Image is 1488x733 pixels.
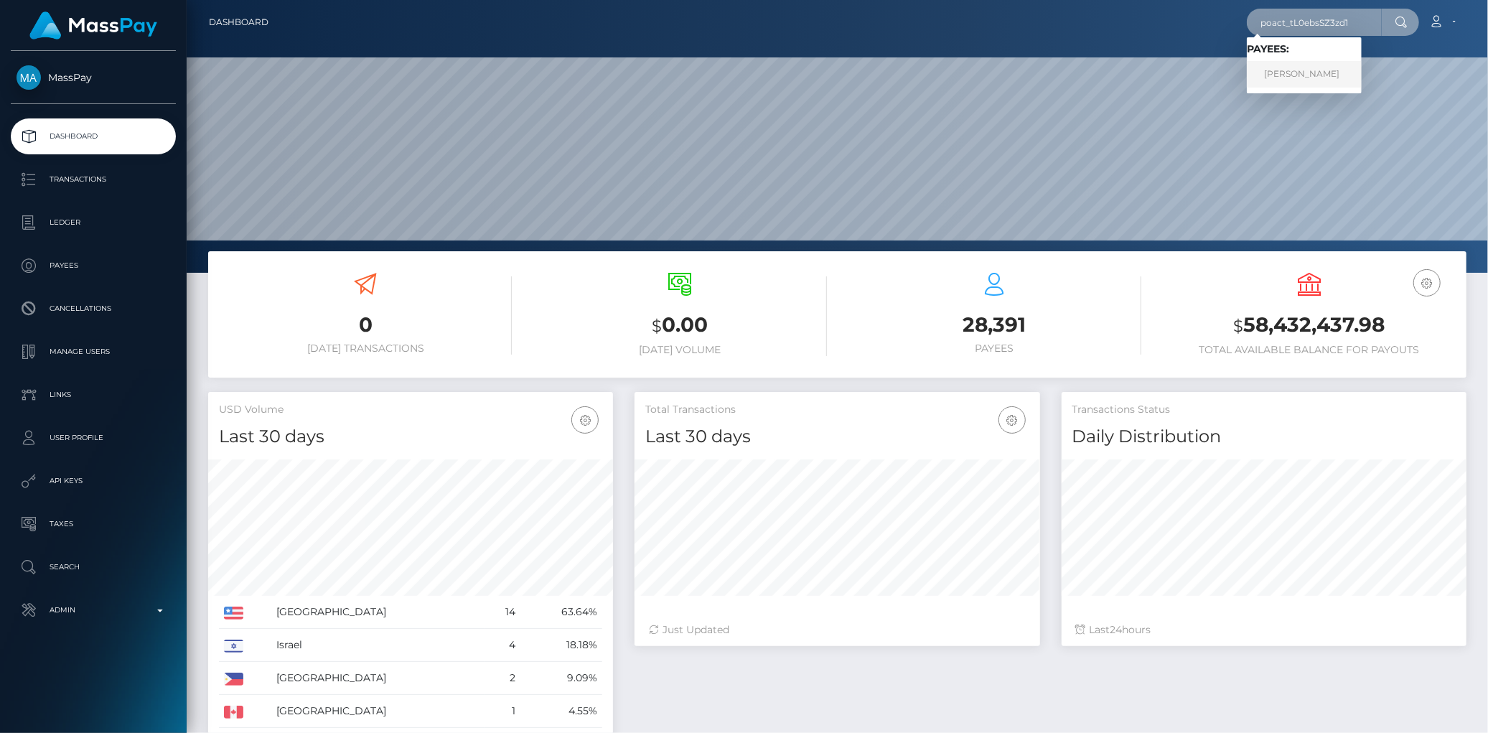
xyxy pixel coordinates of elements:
[1076,622,1452,638] div: Last hours
[29,11,157,39] img: MassPay Logo
[209,7,268,37] a: Dashboard
[11,420,176,456] a: User Profile
[1247,61,1362,88] a: [PERSON_NAME]
[1163,344,1456,356] h6: Total Available Balance for Payouts
[11,463,176,499] a: API Keys
[17,212,170,233] p: Ledger
[533,311,826,340] h3: 0.00
[485,695,520,728] td: 1
[11,248,176,284] a: Payees
[224,607,243,620] img: US.png
[485,662,520,695] td: 2
[1163,311,1456,340] h3: 58,432,437.98
[1247,43,1362,55] h6: Payees:
[1072,403,1456,417] h5: Transactions Status
[1247,9,1382,36] input: Search...
[652,316,662,336] small: $
[11,291,176,327] a: Cancellations
[271,695,485,728] td: [GEOGRAPHIC_DATA]
[1233,316,1243,336] small: $
[649,622,1025,638] div: Just Updated
[848,342,1141,355] h6: Payees
[848,311,1141,339] h3: 28,391
[219,311,512,339] h3: 0
[219,424,602,449] h4: Last 30 days
[11,334,176,370] a: Manage Users
[17,599,170,621] p: Admin
[271,662,485,695] td: [GEOGRAPHIC_DATA]
[219,403,602,417] h5: USD Volume
[645,403,1029,417] h5: Total Transactions
[224,640,243,653] img: IL.png
[1110,623,1123,636] span: 24
[224,706,243,719] img: CA.png
[17,341,170,363] p: Manage Users
[645,424,1029,449] h4: Last 30 days
[11,162,176,197] a: Transactions
[224,673,243,686] img: PH.png
[520,596,602,629] td: 63.64%
[17,65,41,90] img: MassPay
[520,629,602,662] td: 18.18%
[17,169,170,190] p: Transactions
[17,255,170,276] p: Payees
[11,506,176,542] a: Taxes
[17,470,170,492] p: API Keys
[11,549,176,585] a: Search
[485,596,520,629] td: 14
[533,344,826,356] h6: [DATE] Volume
[1072,424,1456,449] h4: Daily Distribution
[520,695,602,728] td: 4.55%
[11,205,176,241] a: Ledger
[17,513,170,535] p: Taxes
[17,556,170,578] p: Search
[520,662,602,695] td: 9.09%
[17,384,170,406] p: Links
[17,427,170,449] p: User Profile
[11,592,176,628] a: Admin
[11,71,176,84] span: MassPay
[271,596,485,629] td: [GEOGRAPHIC_DATA]
[219,342,512,355] h6: [DATE] Transactions
[11,377,176,413] a: Links
[485,629,520,662] td: 4
[11,118,176,154] a: Dashboard
[17,126,170,147] p: Dashboard
[271,629,485,662] td: Israel
[17,298,170,319] p: Cancellations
